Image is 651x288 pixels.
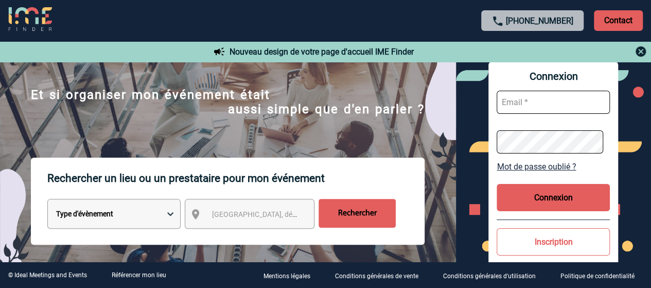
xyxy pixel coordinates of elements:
[443,273,536,280] p: Conditions générales d'utilisation
[263,273,310,280] p: Mentions légales
[335,273,418,280] p: Conditions générales de vente
[497,70,610,82] span: Connexion
[491,15,504,27] img: call-24-px.png
[594,10,643,31] p: Contact
[8,272,87,279] div: © Ideal Meetings and Events
[47,158,425,199] p: Rechercher un lieu ou un prestataire pour mon événement
[497,228,610,256] button: Inscription
[497,184,610,211] button: Connexion
[497,162,610,172] a: Mot de passe oublié ?
[319,199,396,228] input: Rechercher
[327,270,435,280] a: Conditions générales de vente
[212,210,355,218] span: [GEOGRAPHIC_DATA], département, région...
[435,270,552,280] a: Conditions générales d'utilisation
[506,16,573,26] a: [PHONE_NUMBER]
[497,91,610,114] input: Email *
[112,272,166,279] a: Référencer mon lieu
[552,270,651,280] a: Politique de confidentialité
[255,270,327,280] a: Mentions légales
[560,273,635,280] p: Politique de confidentialité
